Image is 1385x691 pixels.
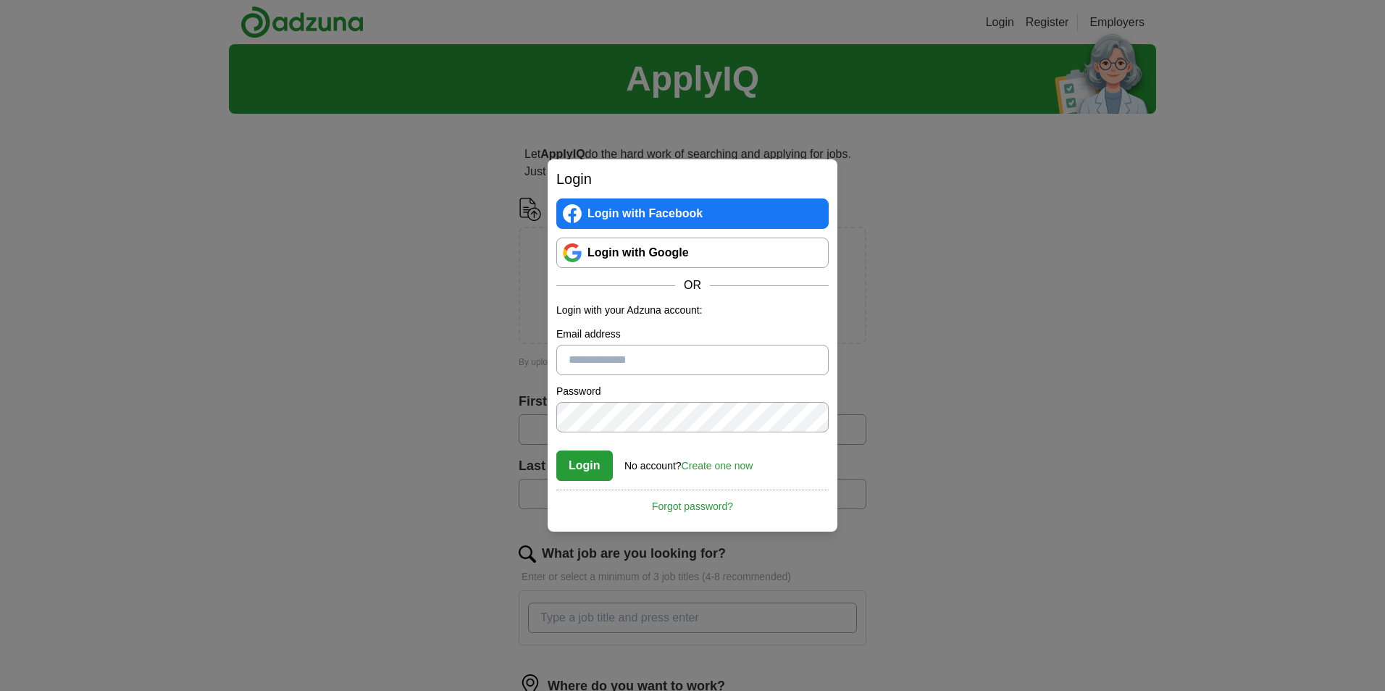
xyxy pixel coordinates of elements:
label: Password [556,384,829,399]
a: Forgot password? [556,490,829,514]
a: Create one now [682,460,753,472]
div: No account? [624,450,753,474]
span: OR [675,277,710,294]
a: Login with Facebook [556,198,829,229]
h2: Login [556,168,829,190]
p: Login with your Adzuna account: [556,303,829,318]
button: Login [556,451,613,481]
label: Email address [556,327,829,342]
a: Login with Google [556,238,829,268]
